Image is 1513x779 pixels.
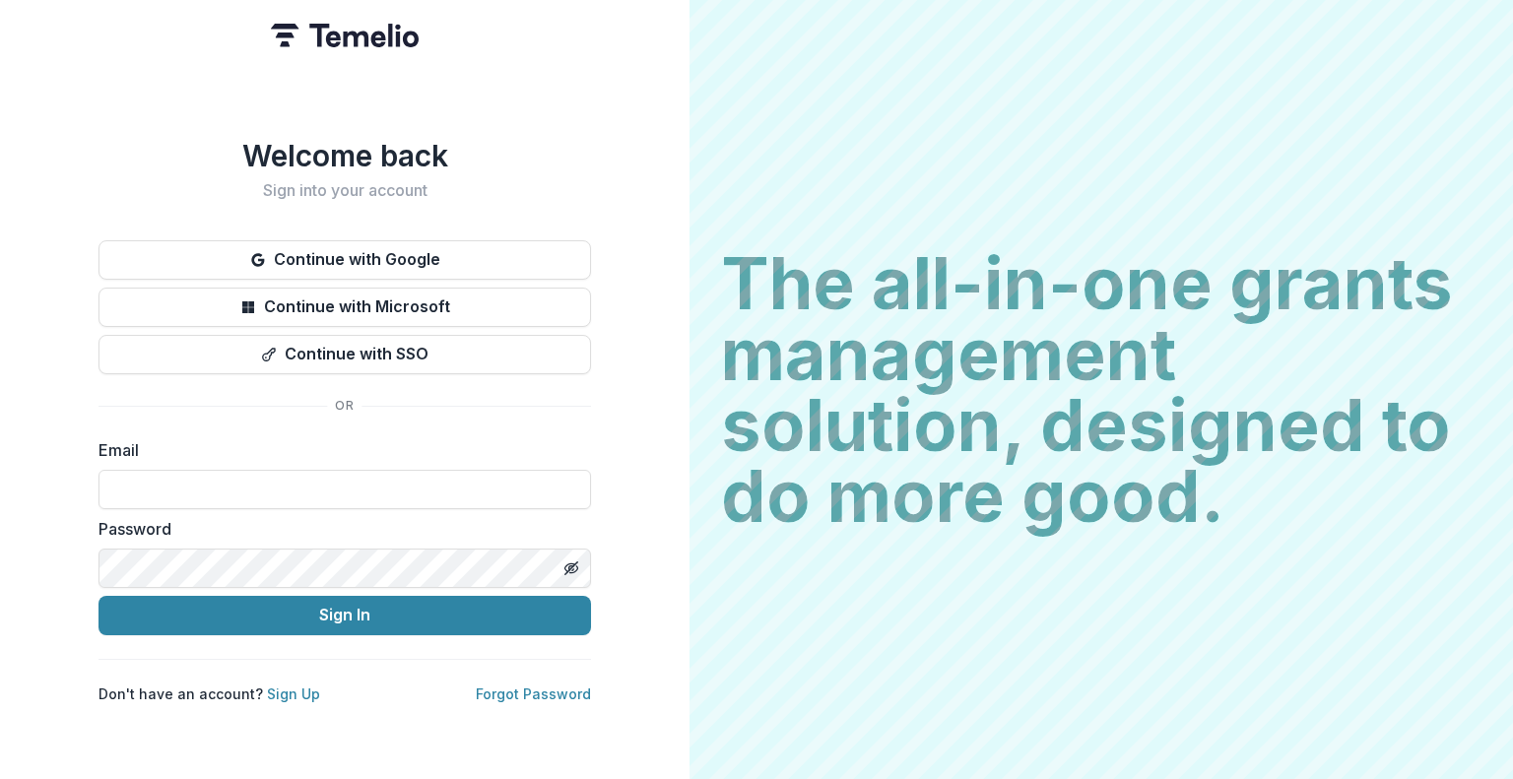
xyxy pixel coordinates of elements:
img: Temelio [271,24,419,47]
button: Toggle password visibility [556,552,587,584]
h1: Welcome back [99,138,591,173]
button: Continue with Microsoft [99,288,591,327]
h2: Sign into your account [99,181,591,200]
a: Sign Up [267,685,320,702]
label: Password [99,517,579,541]
button: Sign In [99,596,591,635]
label: Email [99,438,579,462]
button: Continue with Google [99,240,591,280]
a: Forgot Password [476,685,591,702]
p: Don't have an account? [99,683,320,704]
button: Continue with SSO [99,335,591,374]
